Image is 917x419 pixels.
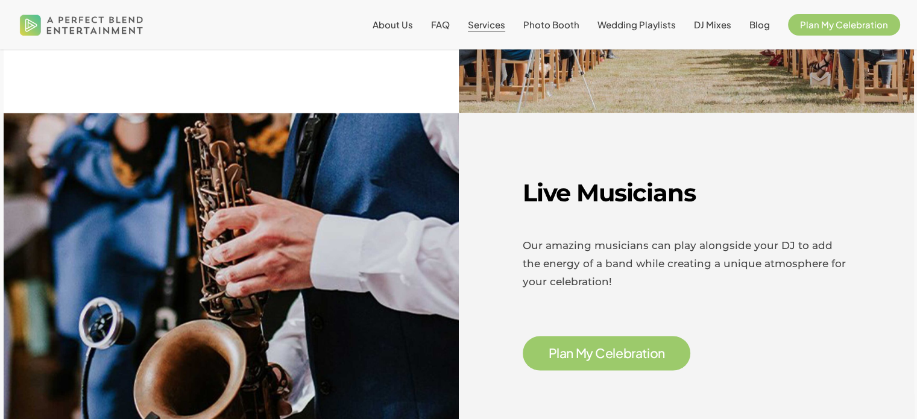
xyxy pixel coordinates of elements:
[523,239,846,288] span: Our amazing musicians can play alongside your DJ to add the energy of a band while creating a uni...
[658,347,665,359] span: n
[556,347,559,359] span: l
[635,347,643,359] span: a
[431,20,450,30] a: FAQ
[595,347,605,359] span: C
[586,347,593,359] span: y
[749,19,770,30] span: Blog
[523,178,849,208] h2: Live Musicians
[468,20,505,30] a: Services
[788,20,900,30] a: Plan My Celebration
[749,20,770,30] a: Blog
[559,347,567,359] span: a
[597,20,676,30] a: Wedding Playlists
[431,19,450,30] span: FAQ
[800,19,888,30] span: Plan My Celebration
[649,347,658,359] span: o
[694,19,731,30] span: DJ Mixes
[373,20,413,30] a: About Us
[605,347,613,359] span: e
[631,347,635,359] span: r
[549,346,665,360] a: Plan My Celebration
[642,347,647,359] span: t
[694,20,731,30] a: DJ Mixes
[623,347,631,359] span: b
[468,19,505,30] span: Services
[523,20,579,30] a: Photo Booth
[566,347,573,359] span: n
[549,347,557,359] span: P
[616,347,623,359] span: e
[17,5,147,45] img: A Perfect Blend Entertainment
[575,347,586,359] span: M
[647,347,650,359] span: i
[373,19,413,30] span: About Us
[597,19,676,30] span: Wedding Playlists
[523,19,579,30] span: Photo Booth
[613,347,616,359] span: l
